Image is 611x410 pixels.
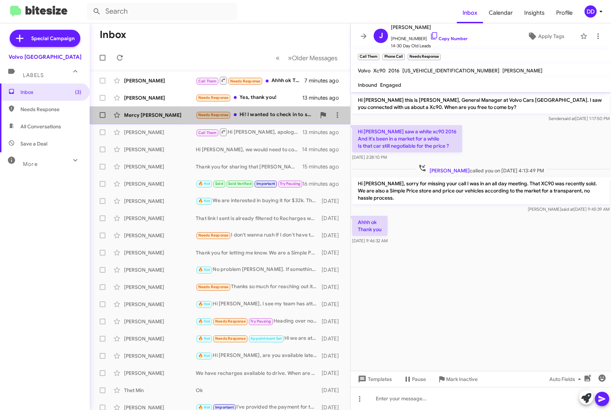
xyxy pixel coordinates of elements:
div: We are interested in buying it for $32k. That is going to be our Simple Price offer, what are you... [196,197,321,205]
span: Labels [23,72,44,78]
span: Call Them [198,130,217,135]
button: Pause [398,373,432,386]
span: Needs Response [198,113,229,117]
span: Pause [412,373,426,386]
span: All Conversations [20,123,61,130]
span: said at [563,116,575,121]
div: Hi [PERSON_NAME], apologies for missing your call I was in an all day meeting. We can set up an a... [196,128,302,137]
span: Engaged [380,82,401,88]
div: [DATE] [321,318,345,325]
h1: Inbox [100,29,126,40]
span: [PHONE_NUMBER] [391,32,468,42]
button: Previous [271,51,284,65]
div: Volvo [GEOGRAPHIC_DATA] [9,53,81,61]
span: Volvo [358,67,370,74]
span: Sold [215,181,223,186]
div: Hi we are at front door [196,334,321,343]
p: Hi [PERSON_NAME] this is [PERSON_NAME], General Manager at Volvo Cars [GEOGRAPHIC_DATA]. I saw yo... [352,94,610,114]
small: Call Them [358,54,379,60]
div: Hi [PERSON_NAME], are you available later this afternoon or does [DATE] work better? [196,352,321,360]
button: Mark Inactive [432,373,483,386]
div: [PERSON_NAME] [124,180,196,187]
span: » [288,53,292,62]
span: said at [561,206,574,212]
div: DD [584,5,597,18]
span: Inbound [358,82,377,88]
div: [PERSON_NAME] [124,301,196,308]
span: « [276,53,280,62]
div: [PERSON_NAME] [124,232,196,239]
div: 14 minutes ago [302,146,345,153]
div: 13 minutes ago [302,129,345,136]
span: 🔥 Hot [198,302,210,306]
span: 🔥 Hot [198,181,210,186]
div: [DATE] [321,352,345,359]
small: Needs Response [408,54,441,60]
div: [DATE] [321,266,345,273]
div: Hi [PERSON_NAME], my management team was in an all day meeting [DATE] so I was unable to get back... [196,180,302,188]
div: Thet Min [124,387,196,394]
span: [PERSON_NAME] [DATE] 9:45:39 AM [528,206,610,212]
div: [DATE] [321,232,345,239]
span: More [23,161,38,167]
span: Sold Verified [228,181,252,186]
span: Needs Response [230,79,261,84]
p: Hi [PERSON_NAME], sorry for missing your call I was in an all day meeting. That XC90 was recently... [352,177,610,204]
a: Insights [518,3,550,23]
button: Templates [351,373,398,386]
button: Apply Tags [515,30,577,43]
span: [PERSON_NAME] [391,23,468,32]
span: 🔥 Hot [198,353,210,358]
span: J [379,30,383,42]
span: 🔥 Hot [198,319,210,324]
div: [PERSON_NAME] [124,249,196,256]
div: [PERSON_NAME] [124,215,196,222]
span: 2016 [388,67,399,74]
div: [DATE] [321,370,345,377]
div: Ok [196,387,321,394]
div: [DATE] [321,283,345,291]
span: Important [215,405,234,410]
div: [DATE] [321,387,345,394]
div: That link I sent is already filtered to Recharges which is the plug in hybrids [196,215,321,222]
span: Special Campaign [31,35,75,42]
span: [DATE] 9:46:32 AM [352,238,388,243]
div: Hi! I wanted to check in to see if you have any xc40s that I could test drive. [196,111,316,119]
span: Important [256,181,275,186]
span: Auto Fields [549,373,584,386]
div: [PERSON_NAME] [124,163,196,170]
div: Mercy [PERSON_NAME] [124,111,196,119]
div: Hi [PERSON_NAME], I see my team has attempted to call you the last few days. Were they able to an... [196,300,321,308]
span: Templates [356,373,392,386]
button: DD [578,5,603,18]
span: Save a Deal [20,140,47,147]
div: Thanks so much for reaching out it has been sold [196,283,321,291]
div: [PERSON_NAME] [124,370,196,377]
div: [PERSON_NAME] [124,77,196,84]
div: 7 minutes ago [304,77,345,84]
div: I don't wanna rush if I don't have the down like I said I don't wanna finance so much I just want... [196,231,321,239]
small: Phone Call [382,54,404,60]
div: No problem [PERSON_NAME]. If something changes, please keep us in mind [196,266,321,274]
div: [PERSON_NAME] [124,94,196,101]
span: 🔥 Hot [198,336,210,341]
nav: Page navigation example [272,51,342,65]
div: [PERSON_NAME] [124,352,196,359]
div: [DATE] [321,301,345,308]
span: 🔥 Hot [198,405,210,410]
a: Calendar [483,3,518,23]
span: [PERSON_NAME] [502,67,543,74]
span: Xc90 [373,67,385,74]
span: Needs Response [198,285,229,289]
div: Heading over now [196,317,321,325]
span: [DATE] 2:28:10 PM [352,154,387,160]
a: Profile [550,3,578,23]
span: Try Pausing [250,319,271,324]
button: Auto Fields [544,373,589,386]
span: Older Messages [292,54,337,62]
span: Needs Response [198,233,229,238]
span: called you on [DATE] 4:13:49 PM [415,164,547,174]
button: Next [284,51,342,65]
